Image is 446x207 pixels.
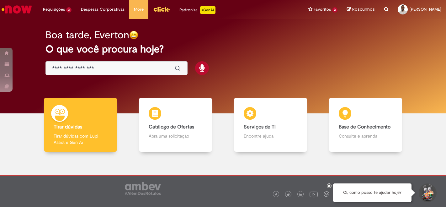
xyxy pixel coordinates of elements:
a: Tirar dúvidas Tirar dúvidas com Lupi Assist e Gen Ai [33,98,128,152]
img: happy-face.png [129,30,138,40]
p: Abra uma solicitação [149,133,202,139]
a: Base de Conhecimento Consulte e aprenda [318,98,413,152]
button: Iniciar Conversa de Suporte [418,183,437,202]
b: Serviços de TI [244,124,276,130]
img: logo_footer_twitter.png [287,193,290,196]
img: logo_footer_facebook.png [274,193,278,196]
p: Consulte e aprenda [339,133,392,139]
span: Rascunhos [352,6,375,12]
div: Oi, como posso te ajudar hoje? [333,183,411,202]
img: click_logo_yellow_360x200.png [153,4,170,14]
span: Requisições [43,6,65,13]
img: logo_footer_linkedin.png [299,193,302,197]
a: Catálogo de Ofertas Abra uma solicitação [128,98,223,152]
img: logo_footer_workplace.png [324,191,329,197]
b: Base de Conhecimento [339,124,390,130]
p: Tirar dúvidas com Lupi Assist e Gen Ai [54,133,107,145]
img: logo_footer_youtube.png [310,190,318,198]
b: Catálogo de Ofertas [149,124,194,130]
h2: O que você procura hoje? [45,44,401,55]
a: Serviços de TI Encontre ajuda [223,98,318,152]
p: +GenAi [200,6,215,14]
span: 3 [66,7,72,13]
p: Encontre ajuda [244,133,297,139]
span: 2 [332,7,337,13]
span: More [134,6,144,13]
img: ServiceNow [1,3,33,16]
span: Despesas Corporativas [81,6,125,13]
div: Padroniza [179,6,215,14]
a: Rascunhos [347,7,375,13]
b: Tirar dúvidas [54,124,82,130]
span: [PERSON_NAME] [410,7,441,12]
span: Favoritos [314,6,331,13]
h2: Boa tarde, Everton [45,30,129,41]
img: logo_footer_ambev_rotulo_gray.png [125,182,161,195]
